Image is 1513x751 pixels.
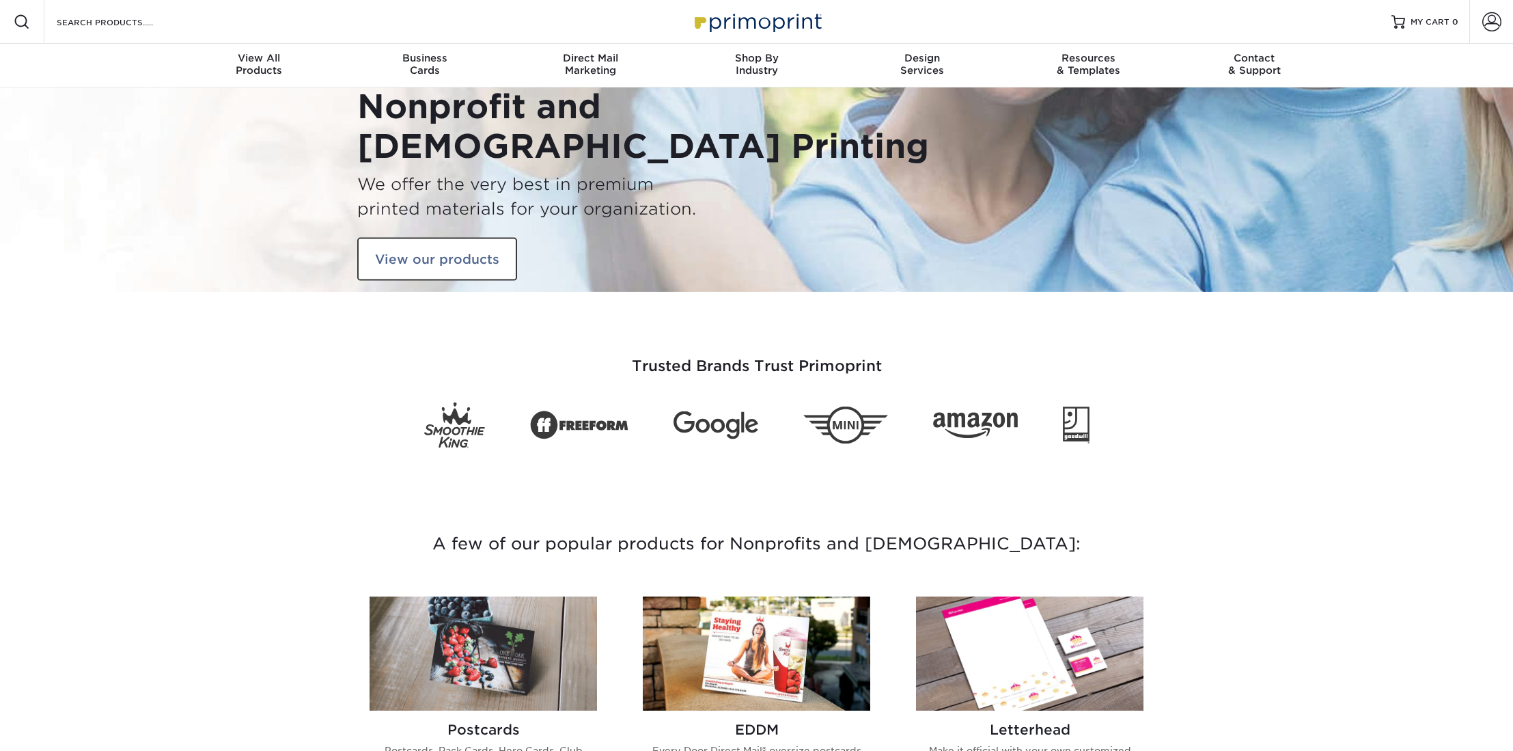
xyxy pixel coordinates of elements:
[508,44,674,87] a: Direct MailMarketing
[342,52,508,64] span: Business
[342,44,508,87] a: BusinessCards
[803,407,888,444] img: Mini
[368,722,599,738] h2: Postcards
[530,403,628,447] img: Freeform
[1005,52,1171,64] span: Resources
[1005,52,1171,77] div: & Templates
[176,52,342,64] span: View All
[342,52,508,77] div: Cards
[357,237,517,281] a: View our products
[370,597,597,711] img: Postcards
[176,44,342,87] a: View AllProducts
[1063,407,1089,443] img: Goodwill
[1171,52,1337,77] div: & Support
[643,597,870,711] img: EDDM
[839,44,1005,87] a: DesignServices
[357,325,1156,392] h3: Trusted Brands Trust Primoprint
[1411,16,1449,28] span: MY CART
[674,52,839,77] div: Industry
[1452,17,1458,27] span: 0
[357,87,747,166] h1: Nonprofit and [DEMOGRAPHIC_DATA] Printing
[641,722,872,738] h2: EDDM
[357,497,1156,591] h3: A few of our popular products for Nonprofits and [DEMOGRAPHIC_DATA]:
[674,411,758,439] img: Google
[1005,44,1171,87] a: Resources& Templates
[674,44,839,87] a: Shop ByIndustry
[915,722,1146,738] h2: Letterhead
[839,52,1005,77] div: Services
[933,412,1018,438] img: Amazon
[508,52,674,64] span: Direct Mail
[916,597,1143,711] img: Letterhead
[424,402,485,448] img: Smoothie King
[357,172,747,221] h3: We offer the very best in premium printed materials for your organization.
[1171,52,1337,64] span: Contact
[674,52,839,64] span: Shop By
[176,52,342,77] div: Products
[508,52,674,77] div: Marketing
[55,14,189,30] input: SEARCH PRODUCTS.....
[1171,44,1337,87] a: Contact& Support
[689,7,825,36] img: Primoprint
[839,52,1005,64] span: Design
